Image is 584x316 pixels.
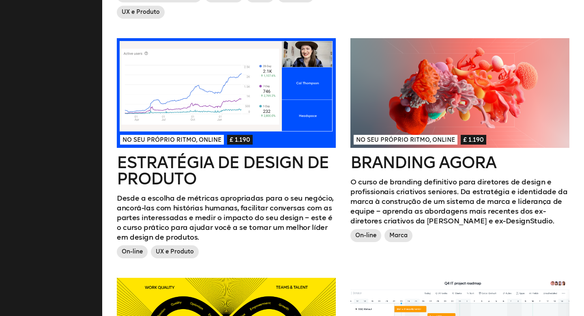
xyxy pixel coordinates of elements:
[350,153,496,172] font: Branding Agora
[230,136,250,143] font: £ 1.190
[355,232,376,239] font: On-line
[156,248,194,255] font: UX e Produto
[117,38,336,262] a: No seu próprio ritmo, online£ 1.190Estratégia de Design de ProdutoDesde a escolha de métricas apr...
[350,177,567,225] font: O curso de branding definitivo para diretores de design e profissionais criativos seniores. Da es...
[122,248,143,255] font: On-line
[356,136,455,143] font: No seu próprio ritmo, online
[117,153,329,188] font: Estratégia de Design de Produto
[117,194,333,242] font: Desde a escolha de métricas apropriadas para o seu negócio, ancorá-las com histórias humanas, fac...
[463,136,484,143] font: £ 1.190
[122,136,221,143] font: No seu próprio ritmo, online
[389,232,408,239] font: Marca
[350,38,569,245] a: No seu próprio ritmo, online£ 1.190Branding AgoraO curso de branding definitivo para diretores de...
[122,9,160,15] font: UX e Produto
